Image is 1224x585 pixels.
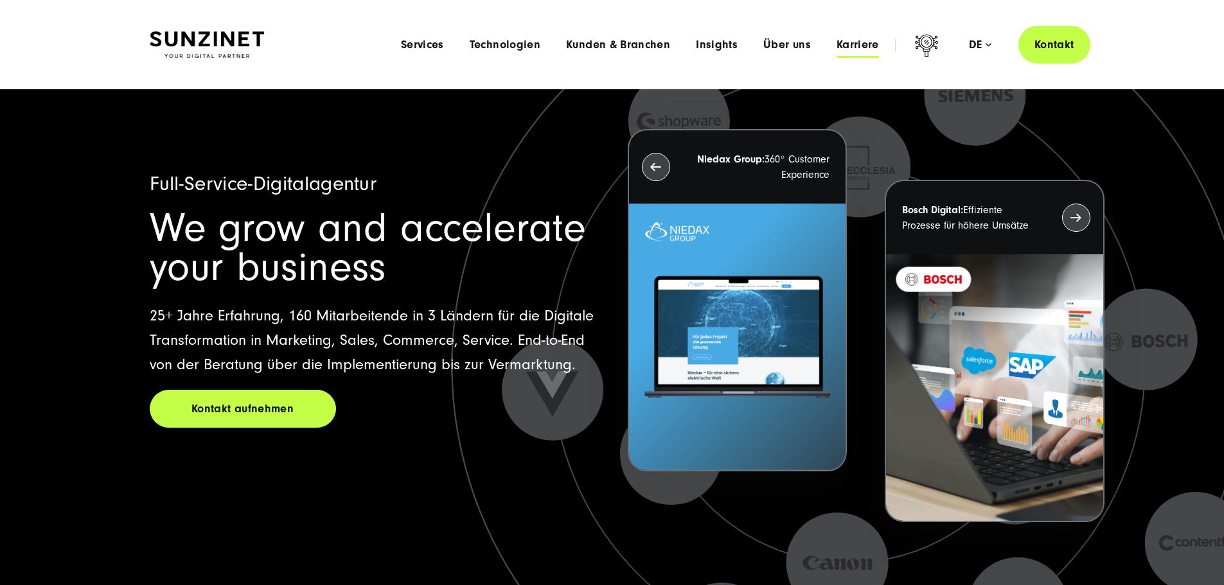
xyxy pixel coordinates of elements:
a: Technologien [470,39,540,51]
img: SUNZINET Full Service Digital Agentur [150,31,264,58]
p: 360° Customer Experience [693,152,829,182]
a: Kontakt aufnehmen [150,390,336,428]
a: Services [401,39,444,51]
span: Full-Service-Digitalagentur [150,172,377,195]
a: Über uns [763,39,811,51]
a: Kunden & Branchen [566,39,670,51]
p: 25+ Jahre Erfahrung, 160 Mitarbeitende in 3 Ländern für die Digitale Transformation in Marketing,... [150,304,597,377]
div: de [969,39,991,51]
button: Bosch Digital:Effiziente Prozesse für höhere Umsätze BOSCH - Kundeprojekt - Digital Transformatio... [885,180,1104,522]
span: We grow and accelerate your business [150,205,586,290]
a: Insights [696,39,738,51]
img: BOSCH - Kundeprojekt - Digital Transformation Agentur SUNZINET [886,254,1103,521]
img: Letztes Projekt von Niedax. Ein Laptop auf dem die Niedax Website geöffnet ist, auf blauem Hinter... [629,204,846,470]
a: Karriere [837,39,879,51]
a: Kontakt [1018,26,1090,64]
strong: Bosch Digital: [902,204,963,216]
button: Niedax Group:360° Customer Experience Letztes Projekt von Niedax. Ein Laptop auf dem die Niedax W... [628,129,847,471]
strong: Niedax Group: [697,153,765,165]
p: Effiziente Prozesse für höhere Umsätze [902,202,1038,233]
